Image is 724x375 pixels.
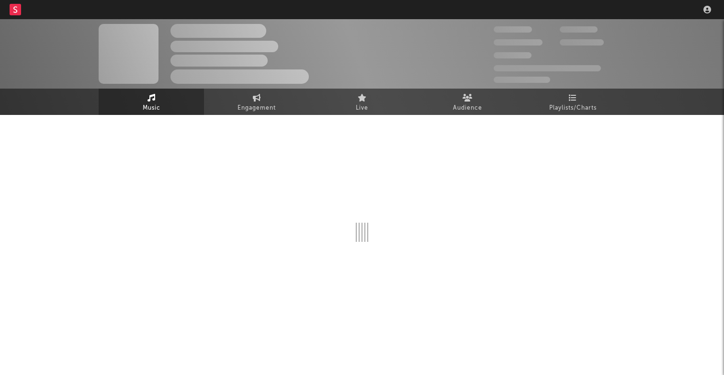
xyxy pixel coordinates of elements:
[143,102,160,114] span: Music
[560,39,604,45] span: 1,000,000
[415,89,520,115] a: Audience
[494,52,532,58] span: 100,000
[549,102,597,114] span: Playlists/Charts
[520,89,625,115] a: Playlists/Charts
[494,39,543,45] span: 50,000,000
[204,89,309,115] a: Engagement
[494,77,550,83] span: Jump Score: 85.0
[560,26,598,33] span: 100,000
[494,26,532,33] span: 300,000
[309,89,415,115] a: Live
[494,65,601,71] span: 50,000,000 Monthly Listeners
[453,102,482,114] span: Audience
[99,89,204,115] a: Music
[238,102,276,114] span: Engagement
[356,102,368,114] span: Live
